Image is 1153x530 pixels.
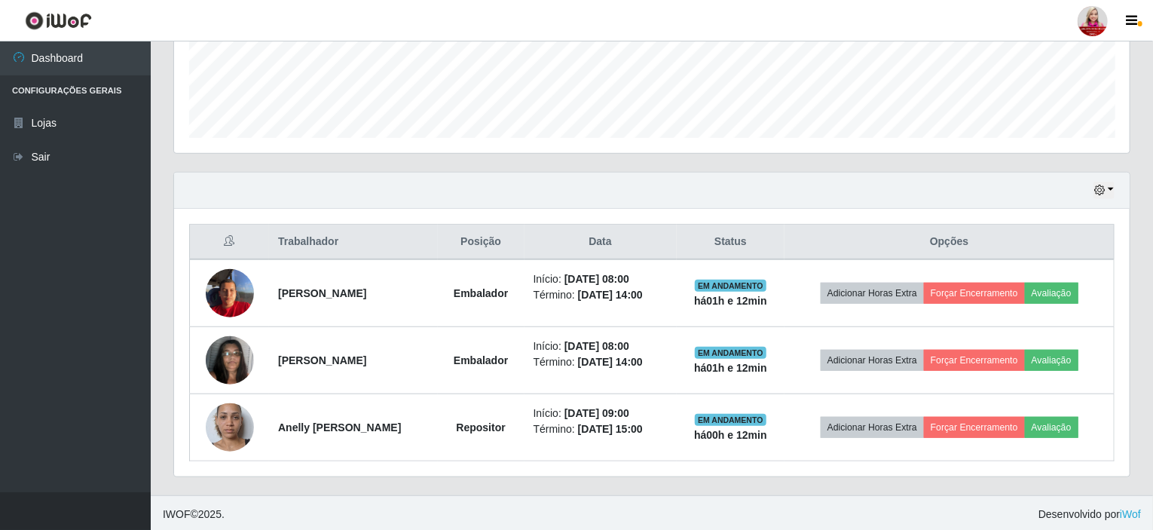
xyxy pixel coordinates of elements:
button: Avaliação [1025,350,1078,371]
button: Adicionar Horas Extra [821,417,924,438]
strong: há 01 h e 12 min [694,362,767,374]
li: Término: [534,287,668,303]
strong: Anelly [PERSON_NAME] [278,421,401,433]
time: [DATE] 08:00 [564,340,629,352]
li: Início: [534,271,668,287]
strong: há 01 h e 12 min [694,295,767,307]
img: 1736004574003.jpeg [206,384,254,470]
button: Adicionar Horas Extra [821,283,924,304]
span: © 2025 . [163,507,225,522]
strong: [PERSON_NAME] [278,287,366,299]
li: Início: [534,406,668,421]
th: Status [677,225,785,260]
strong: Embalador [454,354,508,366]
span: EM ANDAMENTO [695,280,766,292]
button: Forçar Encerramento [924,417,1025,438]
strong: Embalador [454,287,508,299]
img: 1757604463996.jpeg [206,328,254,392]
time: [DATE] 14:00 [578,289,643,301]
img: 1757435455970.jpeg [206,261,254,325]
span: IWOF [163,508,191,520]
span: Desenvolvido por [1038,507,1141,522]
span: EM ANDAMENTO [695,414,766,426]
a: iWof [1120,508,1141,520]
th: Opções [784,225,1114,260]
th: Trabalhador [269,225,438,260]
li: Término: [534,354,668,370]
th: Data [525,225,677,260]
button: Adicionar Horas Extra [821,350,924,371]
button: Avaliação [1025,283,1078,304]
img: CoreUI Logo [25,11,92,30]
strong: Repositor [456,421,505,433]
th: Posição [438,225,525,260]
li: Início: [534,339,668,354]
strong: [PERSON_NAME] [278,354,366,366]
strong: há 00 h e 12 min [694,429,767,441]
button: Forçar Encerramento [924,283,1025,304]
button: Forçar Encerramento [924,350,1025,371]
button: Avaliação [1025,417,1078,438]
time: [DATE] 08:00 [564,273,629,285]
li: Término: [534,421,668,437]
time: [DATE] 15:00 [578,423,643,435]
time: [DATE] 09:00 [564,407,629,419]
time: [DATE] 14:00 [578,356,643,368]
span: EM ANDAMENTO [695,347,766,359]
